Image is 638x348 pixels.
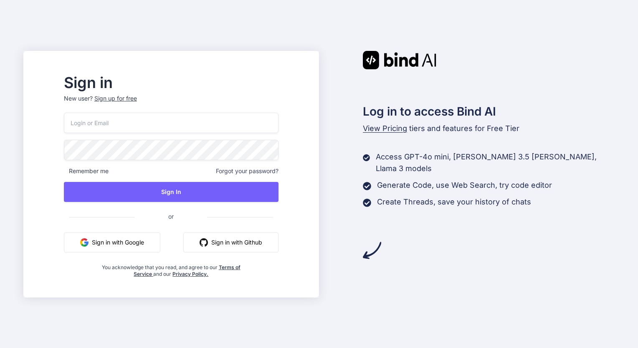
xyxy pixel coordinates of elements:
[94,94,137,103] div: Sign up for free
[363,124,407,133] span: View Pricing
[99,259,243,277] div: You acknowledge that you read, and agree to our and our
[64,94,278,113] p: New user?
[134,264,241,277] a: Terms of Service
[80,238,89,247] img: google
[363,241,381,260] img: arrow
[216,167,278,175] span: Forgot your password?
[377,196,531,208] p: Create Threads, save your history of chats
[376,151,615,174] p: Access GPT-4o mini, [PERSON_NAME] 3.5 [PERSON_NAME], Llama 3 models
[363,123,615,134] p: tiers and features for Free Tier
[363,103,615,120] h2: Log in to access Bind AI
[135,206,207,227] span: or
[363,51,436,69] img: Bind AI logo
[64,182,278,202] button: Sign In
[64,113,278,133] input: Login or Email
[172,271,208,277] a: Privacy Policy.
[64,167,109,175] span: Remember me
[377,179,552,191] p: Generate Code, use Web Search, try code editor
[64,76,278,89] h2: Sign in
[200,238,208,247] img: github
[64,232,160,252] button: Sign in with Google
[183,232,278,252] button: Sign in with Github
